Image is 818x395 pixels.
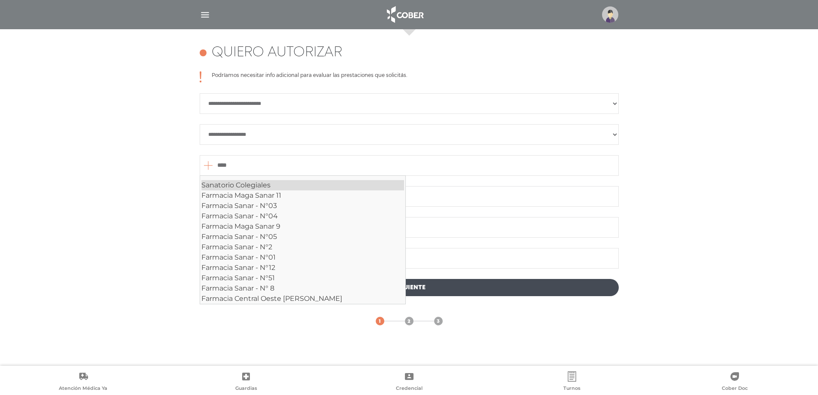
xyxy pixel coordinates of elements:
p: Podríamos necesitar info adicional para evaluar las prestaciones que solicitás. [212,71,407,83]
span: 2 [407,318,411,325]
span: Credencial [396,385,423,393]
div: Sanatorio Colegiales [201,180,404,190]
span: Atención Médica Ya [59,385,107,393]
span: 3 [437,318,440,325]
span: Guardias [235,385,257,393]
div: Farmacia Sanar - N°2 [201,242,404,252]
div: Farmacia Sanar - N°05 [201,232,404,242]
a: 1 [376,317,384,325]
div: Farmacia Sanar - N°03 [201,201,404,211]
div: Farmacia Sanar - N°04 [201,211,404,221]
span: Cober Doc [722,385,748,393]
a: Cober Doc [654,371,816,393]
div: Farmacia Maga Sanar 9 [201,221,404,232]
a: Guardias [164,371,327,393]
a: Atención Médica Ya [2,371,164,393]
div: Farmacia Central Oeste [PERSON_NAME][GEOGRAPHIC_DATA] [201,294,404,314]
a: 2 [405,317,414,325]
a: Siguiente [200,279,619,296]
div: Farmacia Sanar - N° 8 [201,283,404,294]
img: profile-placeholder.svg [602,6,618,23]
img: Cober_menu-lines-white.svg [200,9,210,20]
div: Farmacia Sanar - N°12 [201,263,404,273]
a: Turnos [490,371,653,393]
div: Farmacia Sanar - N°51 [201,273,404,283]
span: 1 [379,318,381,325]
a: 3 [434,317,443,325]
div: Farmacia Sanar - N°01 [201,252,404,263]
div: Farmacia Maga Sanar 11 [201,190,404,201]
a: Credencial [328,371,490,393]
span: Turnos [563,385,581,393]
img: logo_cober_home-white.png [382,4,427,25]
h4: Quiero autorizar [212,45,342,61]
